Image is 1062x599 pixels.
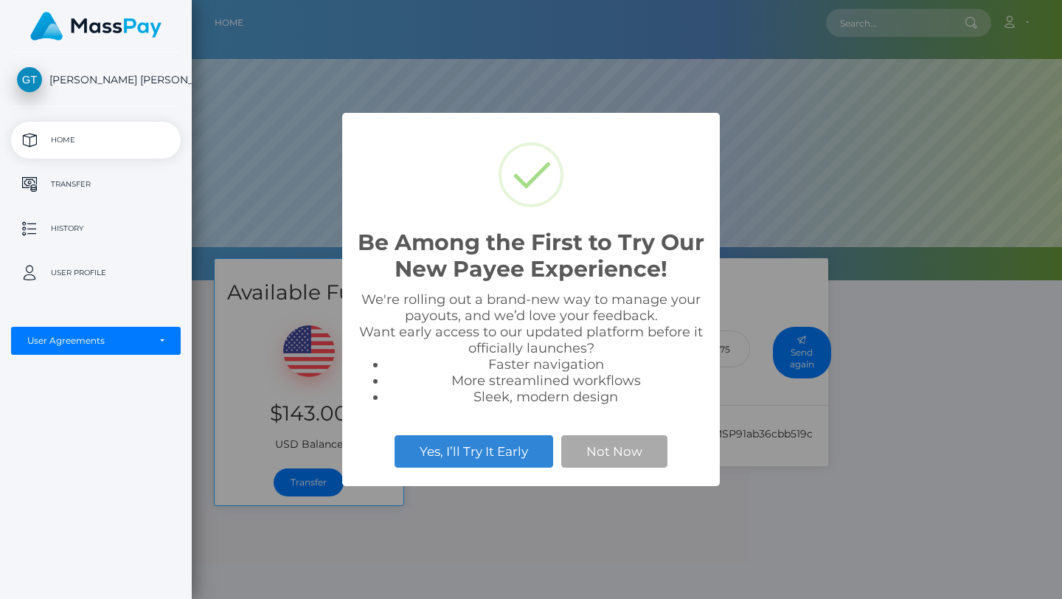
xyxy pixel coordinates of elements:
button: Not Now [561,435,667,468]
p: History [17,218,175,240]
p: User Profile [17,262,175,284]
p: Home [17,129,175,151]
p: Transfer [17,173,175,195]
li: Sleek, modern design [386,389,705,405]
img: MassPay [30,12,162,41]
button: Yes, I’ll Try It Early [395,435,553,468]
h2: Be Among the First to Try Our New Payee Experience! [357,229,705,283]
div: User Agreements [27,335,148,347]
div: We're rolling out a brand-new way to manage your payouts, and we’d love your feedback. Want early... [357,291,705,405]
button: User Agreements [11,327,181,355]
li: More streamlined workflows [386,373,705,389]
span: [PERSON_NAME] [PERSON_NAME] [11,73,181,86]
li: Faster navigation [386,356,705,373]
